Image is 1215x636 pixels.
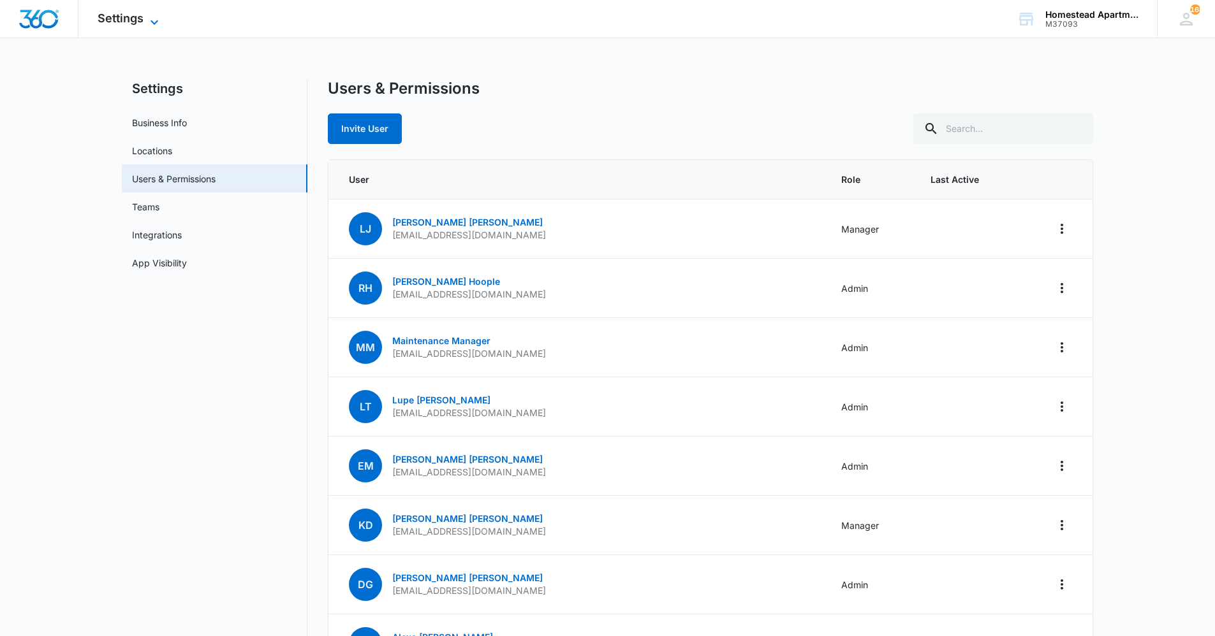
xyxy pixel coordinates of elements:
div: notifications count [1190,4,1200,15]
p: [EMAIL_ADDRESS][DOMAIN_NAME] [392,525,546,538]
button: Actions [1052,278,1072,298]
button: Invite User [328,113,402,144]
td: Admin [826,555,915,614]
h2: Settings [122,79,307,98]
a: DG [349,579,382,590]
a: [PERSON_NAME] [PERSON_NAME] [392,217,543,228]
button: Actions [1052,456,1072,476]
p: [EMAIL_ADDRESS][DOMAIN_NAME] [392,466,546,479]
span: LJ [349,212,382,245]
p: [EMAIL_ADDRESS][DOMAIN_NAME] [392,288,546,301]
a: EM [349,461,382,472]
button: Actions [1052,515,1072,535]
button: Actions [1052,574,1072,595]
a: RH [349,283,382,294]
td: Admin [826,377,915,437]
button: Actions [1052,337,1072,358]
span: RH [349,271,382,305]
a: LJ [349,224,382,235]
div: account name [1045,10,1138,20]
span: Last Active [931,173,1004,186]
p: [EMAIL_ADDRESS][DOMAIN_NAME] [392,584,546,597]
a: MM [349,342,382,353]
td: Admin [826,318,915,377]
p: [EMAIL_ADDRESS][DOMAIN_NAME] [392,229,546,242]
a: Invite User [328,123,402,134]
td: Admin [826,259,915,318]
a: Locations [132,144,172,157]
span: KD [349,509,382,542]
a: Integrations [132,228,182,242]
div: account id [1045,20,1138,29]
td: Manager [826,199,915,259]
input: Search... [913,113,1093,144]
a: [PERSON_NAME] [PERSON_NAME] [392,513,543,524]
span: EM [349,449,382,482]
span: 168 [1190,4,1200,15]
a: [PERSON_NAME] Hoople [392,276,500,287]
button: Actions [1052,396,1072,417]
p: [EMAIL_ADDRESS][DOMAIN_NAME] [392,407,546,419]
span: MM [349,331,382,364]
a: Business Info [132,116,187,129]
a: App Visibility [132,256,187,270]
a: Teams [132,200,159,213]
td: Manager [826,496,915,555]
a: KD [349,520,382,531]
a: Lupe [PERSON_NAME] [392,394,490,405]
a: Users & Permissions [132,172,216,185]
span: DG [349,568,382,601]
a: LT [349,401,382,412]
span: User [349,173,811,186]
span: Settings [98,11,144,25]
button: Actions [1052,219,1072,239]
p: [EMAIL_ADDRESS][DOMAIN_NAME] [392,347,546,360]
a: [PERSON_NAME] [PERSON_NAME] [392,572,543,583]
span: LT [349,390,382,423]
h1: Users & Permissions [328,79,480,98]
span: Role [841,173,900,186]
td: Admin [826,437,915,496]
a: Maintenance Manager [392,335,490,346]
a: [PERSON_NAME] [PERSON_NAME] [392,454,543,465]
